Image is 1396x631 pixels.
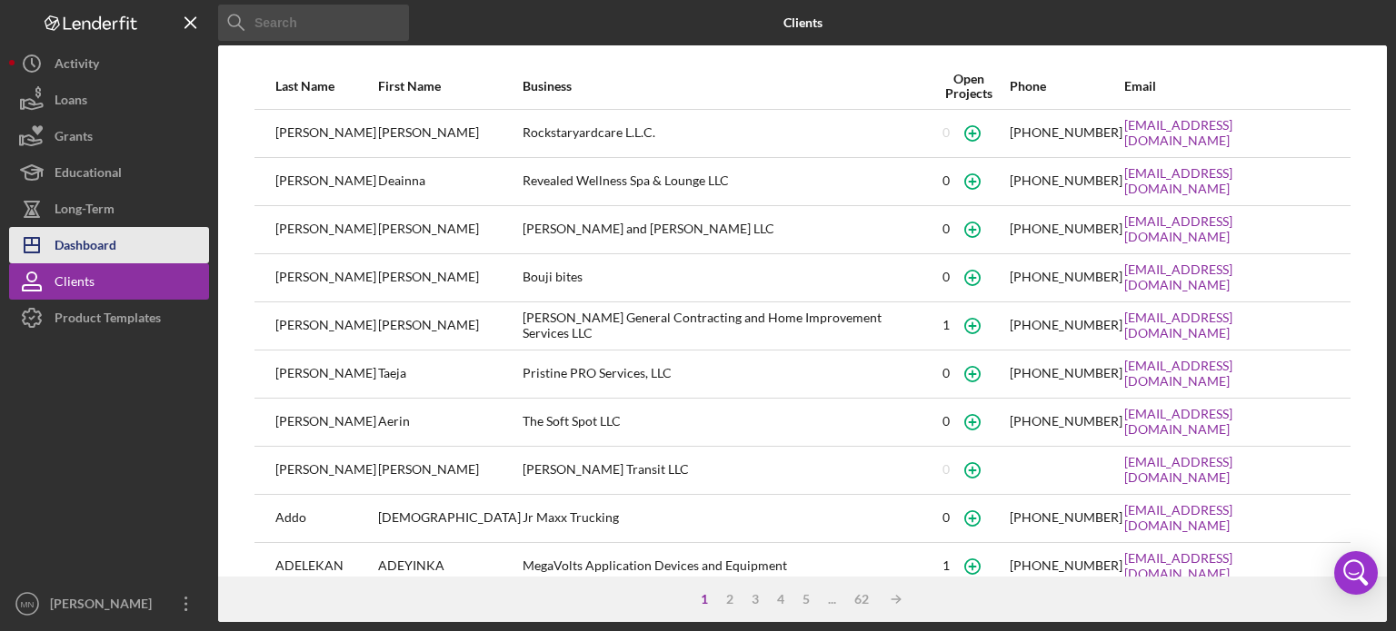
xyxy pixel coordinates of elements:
div: Rockstaryardcare L.L.C. [523,111,928,156]
a: [EMAIL_ADDRESS][DOMAIN_NAME] [1124,166,1330,195]
div: Pristine PRO Services, LLC [523,351,928,397]
div: [PHONE_NUMBER] [1010,270,1122,284]
div: Educational [55,154,122,195]
div: [PHONE_NUMBER] [1010,173,1122,188]
div: Email [1124,79,1330,94]
div: [PHONE_NUMBER] [1010,318,1122,332]
div: 1 [692,592,717,606]
div: [PHONE_NUMBER] [1010,366,1122,380]
div: 0 [942,462,950,477]
div: [PERSON_NAME] [275,111,376,156]
div: ADELEKAN [275,544,376,589]
div: The Soft Spot LLC [523,399,928,445]
div: 0 [942,510,950,525]
button: Grants [9,118,209,154]
div: [PHONE_NUMBER] [1010,222,1122,236]
div: [PERSON_NAME] [378,207,521,252]
div: Clients [55,263,95,304]
a: [EMAIL_ADDRESS][DOMAIN_NAME] [1124,214,1330,243]
button: Clients [9,263,209,300]
div: [PERSON_NAME] [275,448,376,493]
div: Open Intercom Messenger [1334,551,1378,595]
text: MN [21,599,35,609]
div: Grants [55,118,93,159]
button: Activity [9,45,209,82]
a: [EMAIL_ADDRESS][DOMAIN_NAME] [1124,503,1330,532]
div: [DEMOGRAPHIC_DATA] [378,496,521,541]
div: Business [523,79,928,94]
div: ... [819,592,845,606]
div: Dashboard [55,227,116,268]
div: 1 [942,558,950,573]
div: 0 [942,270,950,284]
button: Educational [9,154,209,191]
div: 62 [845,592,878,606]
div: 0 [942,366,950,380]
div: 0 [942,125,950,140]
div: [PERSON_NAME] [378,111,521,156]
div: 3 [743,592,768,606]
div: ADEYINKA [378,544,521,589]
div: [PERSON_NAME] [275,159,376,204]
div: Jr Maxx Trucking [523,496,928,541]
div: Aerin [378,399,521,445]
div: [PERSON_NAME] [378,303,521,349]
div: 0 [942,414,950,429]
button: Product Templates [9,300,209,336]
div: [PERSON_NAME] and [PERSON_NAME] LLC [523,207,928,252]
div: [PERSON_NAME] [275,351,376,397]
div: Addo [275,496,376,541]
div: 5 [793,592,819,606]
b: Clients [783,15,823,30]
div: Long-Term [55,191,115,232]
div: [PERSON_NAME] [378,448,521,493]
button: MN[PERSON_NAME] [9,586,209,622]
div: First Name [378,79,521,94]
div: [PHONE_NUMBER] [1010,558,1122,573]
a: [EMAIL_ADDRESS][DOMAIN_NAME] [1124,118,1330,147]
a: [EMAIL_ADDRESS][DOMAIN_NAME] [1124,262,1330,291]
div: 2 [717,592,743,606]
input: Search [218,5,409,41]
div: [PERSON_NAME] [275,207,376,252]
a: [EMAIL_ADDRESS][DOMAIN_NAME] [1124,455,1330,484]
div: Revealed Wellness Spa & Lounge LLC [523,159,928,204]
div: 0 [942,173,950,188]
a: [EMAIL_ADDRESS][DOMAIN_NAME] [1124,359,1330,388]
div: [PERSON_NAME] [275,399,376,445]
div: 0 [942,222,950,236]
div: Loans [55,82,87,123]
div: [PERSON_NAME] Transit LLC [523,448,928,493]
div: [PHONE_NUMBER] [1010,125,1122,140]
div: MegaVolts Application Devices and Equipment [523,544,928,589]
div: Deainna [378,159,521,204]
div: Last Name [275,79,376,94]
div: [PERSON_NAME] General Contracting and Home Improvement Services LLC [523,303,928,349]
div: Activity [55,45,99,86]
div: Taeja [378,351,521,397]
a: [EMAIL_ADDRESS][DOMAIN_NAME] [1124,311,1330,340]
div: [PHONE_NUMBER] [1010,510,1122,525]
div: 4 [768,592,793,606]
div: [PERSON_NAME] [275,303,376,349]
button: Dashboard [9,227,209,263]
button: Loans [9,82,209,118]
div: Bouji bites [523,255,928,301]
a: [EMAIL_ADDRESS][DOMAIN_NAME] [1124,551,1330,580]
div: [PERSON_NAME] [275,255,376,301]
div: Open Projects [930,72,1009,101]
div: Product Templates [55,300,161,340]
div: [PERSON_NAME] [45,586,164,626]
div: Phone [1010,79,1122,94]
div: [PHONE_NUMBER] [1010,414,1122,429]
button: Long-Term [9,191,209,227]
div: 1 [942,318,950,332]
